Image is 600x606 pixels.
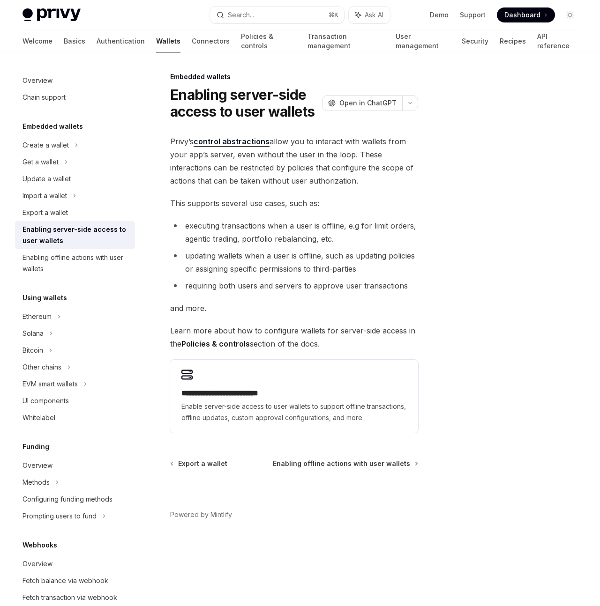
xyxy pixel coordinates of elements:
div: Enabling offline actions with user wallets [22,252,129,274]
div: Create a wallet [22,140,69,151]
a: Whitelabel [15,409,135,426]
span: and more. [170,302,418,315]
a: Policies & controls [241,30,296,52]
span: Open in ChatGPT [339,98,397,108]
div: Fetch balance via webhook [22,575,108,586]
div: Chain support [22,92,66,103]
span: Enable server-side access to user wallets to support offline transactions, offline updates, custo... [181,401,407,423]
div: Configuring funding methods [22,494,112,505]
a: Wallets [156,30,180,52]
img: light logo [22,8,81,22]
div: Export a wallet [22,207,68,218]
li: updating wallets when a user is offline, such as updating policies or assigning specific permissi... [170,249,418,275]
span: Privy’s allow you to interact with wallets from your app’s server, even without the user in the l... [170,135,418,187]
h1: Enabling server-side access to user wallets [170,86,318,120]
span: Enabling offline actions with user wallets [273,459,410,468]
div: Fetch transaction via webhook [22,592,117,603]
button: Ask AI [349,7,390,23]
span: Dashboard [504,10,540,20]
a: Dashboard [497,7,555,22]
div: Ethereum [22,311,52,322]
a: Fetch transaction via webhook [15,589,135,606]
div: Prompting users to fund [22,510,97,522]
span: This supports several use cases, such as: [170,197,418,210]
a: Chain support [15,89,135,106]
li: executing transactions when a user is offline, e.g for limit orders, agentic trading, portfolio r... [170,219,418,245]
div: Solana [22,328,44,339]
div: Bitcoin [22,345,43,356]
a: Basics [64,30,85,52]
div: Overview [22,558,52,569]
a: Security [462,30,488,52]
span: Export a wallet [178,459,227,468]
a: API reference [537,30,577,52]
a: Enabling offline actions with user wallets [273,459,417,468]
a: UI components [15,392,135,409]
a: control abstractions [194,137,270,147]
div: Overview [22,75,52,86]
div: Other chains [22,362,61,373]
a: Export a wallet [15,204,135,221]
div: EVM smart wallets [22,378,78,390]
div: Get a wallet [22,156,59,168]
span: Ask AI [365,10,383,20]
h5: Webhooks [22,539,57,551]
a: Overview [15,457,135,474]
span: ⌘ K [329,11,338,19]
a: Welcome [22,30,52,52]
strong: Policies & controls [181,339,250,348]
span: Learn more about how to configure wallets for server-side access in the section of the docs. [170,324,418,350]
a: Connectors [192,30,230,52]
h5: Funding [22,441,49,452]
div: UI components [22,395,69,406]
div: Methods [22,477,50,488]
a: Transaction management [307,30,384,52]
a: Authentication [97,30,145,52]
a: User management [396,30,450,52]
a: Recipes [500,30,526,52]
button: Toggle dark mode [562,7,577,22]
div: Embedded wallets [170,72,418,81]
div: Update a wallet [22,173,71,185]
h5: Embedded wallets [22,121,83,132]
button: Search...⌘K [210,7,344,23]
div: Search... [228,9,254,21]
a: Export a wallet [171,459,227,468]
a: Support [460,10,486,20]
a: Configuring funding methods [15,491,135,508]
div: Import a wallet [22,190,67,201]
a: Overview [15,555,135,572]
div: Overview [22,460,52,471]
a: Enabling offline actions with user wallets [15,249,135,277]
div: Enabling server-side access to user wallets [22,224,129,246]
a: Demo [430,10,449,20]
a: Update a wallet [15,170,135,187]
a: Fetch balance via webhook [15,572,135,589]
button: Open in ChatGPT [322,95,402,111]
a: Powered by Mintlify [170,510,232,519]
a: Overview [15,72,135,89]
a: Enabling server-side access to user wallets [15,221,135,249]
li: requiring both users and servers to approve user transactions [170,279,418,292]
div: Whitelabel [22,412,55,423]
h5: Using wallets [22,292,67,303]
